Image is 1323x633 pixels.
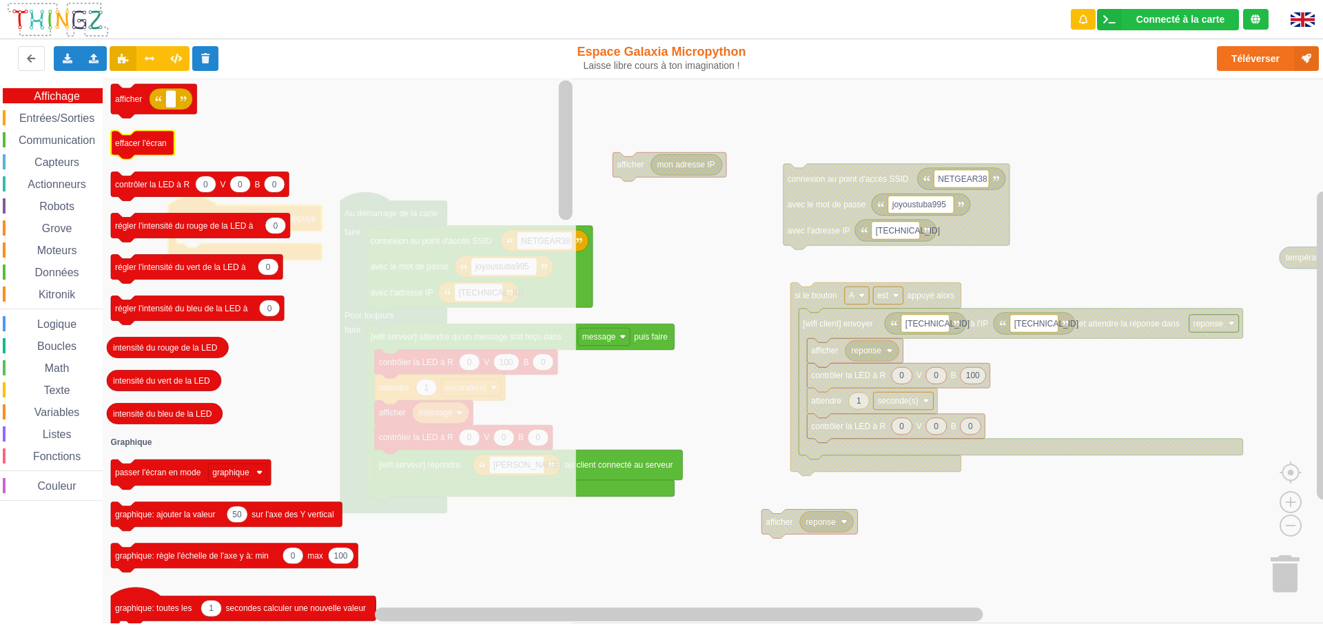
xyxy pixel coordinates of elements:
text: 0 [934,371,939,380]
text: sur l'axe des Y vertical [252,510,334,519]
text: est [877,291,889,300]
text: connexion au point d'accès SSID [788,174,909,183]
text: secondes calculer une nouvelle valeur [226,603,366,613]
text: passer l'écran en mode [115,468,201,477]
text: intensité du vert de la LED [113,375,210,385]
text: avec l'adresse IP [788,225,850,235]
text: 0 [272,179,277,189]
text: graphique [212,468,249,477]
text: joyoustuba995 [892,200,946,209]
text: contrôler la LED à R [115,179,189,189]
text: 100 [966,371,980,380]
text: B [255,179,260,189]
text: graphique: ajouter la valeur [115,510,215,519]
text: si le bouton [794,291,837,300]
text: intensité du rouge de la LED [113,342,218,352]
text: graphique: toutes les [115,603,192,613]
text: régler l'intensité du bleu de la LED à [115,303,248,313]
span: Fonctions [31,450,83,462]
text: reponse [852,346,882,355]
img: gb.png [1291,12,1315,27]
text: [TECHNICAL_ID] [1014,318,1078,328]
span: Communication [17,134,97,146]
text: 0 [899,371,904,380]
span: Couleur [36,480,79,492]
text: max [307,551,323,561]
text: NETGEAR38 [938,174,987,183]
div: Ta base fonctionne bien ! [1097,9,1239,30]
span: Moteurs [35,245,79,256]
text: afficher [766,517,792,526]
span: Actionneurs [25,178,88,190]
text: V [916,422,922,431]
text: [wifi client] envoyer [803,318,872,328]
text: au client connecté au serveur [565,460,673,470]
text: régler l'intensité du rouge de la LED à [115,220,254,230]
div: Connecté à la carte [1136,14,1224,24]
span: Kitronik [37,289,77,300]
div: Laisse libre cours à ton imagination ! [546,60,777,72]
span: Capteurs [32,156,81,168]
text: 0 [934,422,939,431]
text: seconde(s) [877,396,918,406]
text: reponse [1193,318,1224,328]
text: 0 [266,262,271,271]
text: B [951,371,956,380]
text: 0 [203,179,208,189]
text: Graphique [111,437,152,447]
text: 0 [968,422,973,431]
span: Robots [37,200,76,212]
text: 0 [291,551,296,561]
span: Logique [35,318,79,330]
img: thingz_logo.png [6,1,110,38]
text: A [849,291,854,300]
text: afficher [617,160,644,169]
text: intensité du bleu de la LED [113,408,212,418]
text: 1 [209,603,214,613]
div: Espace Galaxia Micropython [546,44,777,72]
span: Math [43,362,72,374]
text: contrôler la LED à R [811,371,885,380]
span: Affichage [32,90,81,102]
span: Texte [41,384,72,396]
span: Variables [32,406,82,418]
text: graphique: règle l'échelle de l'axe y à: min [115,551,269,561]
text: 50 [232,510,242,519]
span: Listes [41,428,74,440]
text: régler l'intensité du vert de la LED à [115,262,246,271]
text: 0 [238,179,243,189]
text: 0 [899,422,904,431]
text: B [951,422,956,431]
text: effacer l'écran [115,138,167,147]
text: et attendre la réponse dans [1079,318,1180,328]
text: V [220,179,226,189]
text: V [916,371,922,380]
text: [TECHNICAL_ID] [876,225,940,235]
div: Tu es connecté au serveur de création de Thingz [1243,9,1269,30]
button: Téléverser [1217,46,1319,71]
text: reponse [806,517,837,526]
text: à l'IP [970,318,988,328]
text: contrôler la LED à R [811,422,885,431]
text: 1 [857,396,861,406]
text: puis faire [634,332,668,342]
text: 0 [273,220,278,230]
text: attendre [811,396,841,406]
text: appuyé alors [907,291,955,300]
text: avec le mot de passe [788,200,866,209]
span: Grove [40,222,74,234]
span: Données [33,267,81,278]
text: message [582,332,616,342]
text: 0 [267,303,272,313]
text: afficher [811,346,838,355]
text: mon adresse IP [657,160,715,169]
span: Boucles [35,340,79,352]
text: [TECHNICAL_ID] [905,318,970,328]
text: afficher [115,94,142,104]
span: Entrées/Sorties [17,112,96,124]
text: 100 [334,551,347,561]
